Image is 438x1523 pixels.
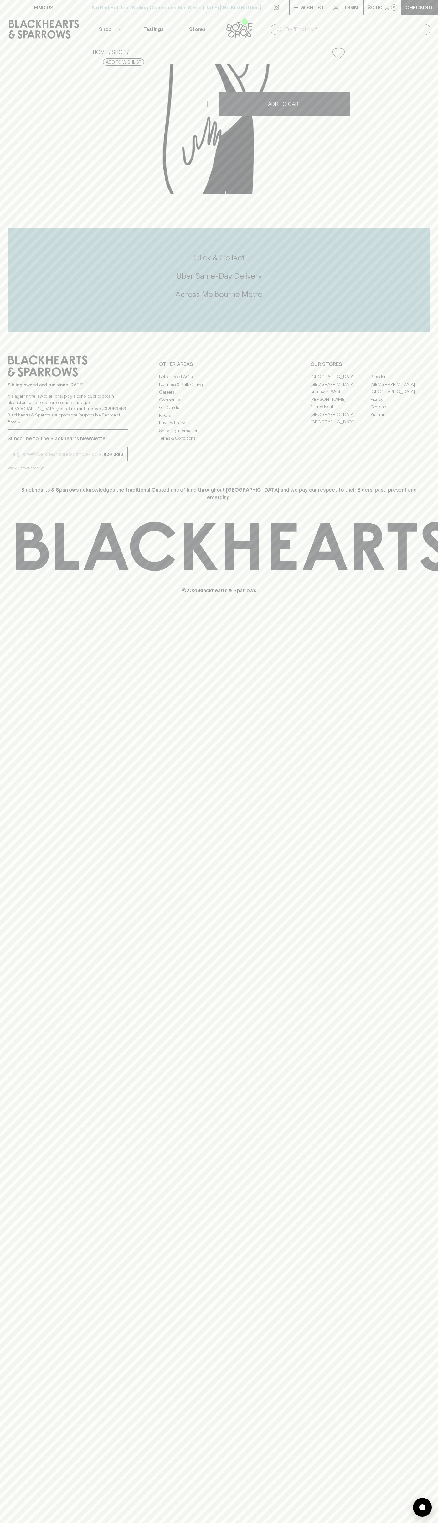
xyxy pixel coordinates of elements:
[368,4,383,11] p: $0.00
[310,380,370,388] a: [GEOGRAPHIC_DATA]
[131,15,175,43] a: Tastings
[175,15,219,43] a: Stores
[99,25,111,33] p: Shop
[342,4,358,11] p: Login
[310,395,370,403] a: [PERSON_NAME]
[393,6,395,9] p: 0
[8,228,430,332] div: Call to action block
[159,404,279,411] a: Gift Cards
[370,388,430,395] a: [GEOGRAPHIC_DATA]
[310,388,370,395] a: Brunswick West
[286,24,425,34] input: Try "Pinot noir"
[159,396,279,404] a: Contact Us
[310,360,430,368] p: OUR STORES
[310,418,370,426] a: [GEOGRAPHIC_DATA]
[159,360,279,368] p: OTHER AREAS
[159,373,279,381] a: Bottle Drop FAQ's
[8,435,128,442] p: Subscribe to The Blackhearts Newsletter
[405,4,434,11] p: Checkout
[310,411,370,418] a: [GEOGRAPHIC_DATA]
[93,49,107,55] a: HOME
[189,25,205,33] p: Stores
[159,427,279,434] a: Shipping Information
[310,403,370,411] a: Fitzroy North
[34,4,54,11] p: FIND US
[8,465,128,471] p: We will never spam you
[310,373,370,380] a: [GEOGRAPHIC_DATA]
[370,403,430,411] a: Geelong
[370,411,430,418] a: Prahran
[159,389,279,396] a: Careers
[419,1504,425,1510] img: bubble-icon
[88,64,350,194] img: Mount Zero Lemon & Thyme Mixed Olives Pouch 80g
[88,15,132,43] button: Shop
[159,435,279,442] a: Terms & Conditions
[96,447,127,461] button: SUBSCRIBE
[112,49,126,55] a: SHOP
[370,373,430,380] a: Braddon
[8,382,128,388] p: Sibling owned and run since [DATE]
[268,100,301,108] p: ADD TO CART
[143,25,163,33] p: Tastings
[159,419,279,427] a: Privacy Policy
[370,380,430,388] a: [GEOGRAPHIC_DATA]
[103,58,144,66] button: Add to wishlist
[8,271,430,281] h5: Uber Same-Day Delivery
[301,4,324,11] p: Wishlist
[8,393,128,424] p: It is against the law to sell or supply alcohol to, or to obtain alcohol on behalf of a person un...
[8,289,430,300] h5: Across Melbourne Metro
[8,253,430,263] h5: Click & Collect
[69,406,126,411] strong: Liquor License #32064953
[12,486,426,501] p: Blackhearts & Sparrows acknowledges the traditional Custodians of land throughout [GEOGRAPHIC_DAT...
[159,411,279,419] a: FAQ's
[370,395,430,403] a: Fitzroy
[159,381,279,388] a: Business & Bulk Gifting
[330,46,347,62] button: Add to wishlist
[219,92,350,116] button: ADD TO CART
[13,449,96,459] input: e.g. jane@blackheartsandsparrows.com.au
[99,451,125,458] p: SUBSCRIBE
